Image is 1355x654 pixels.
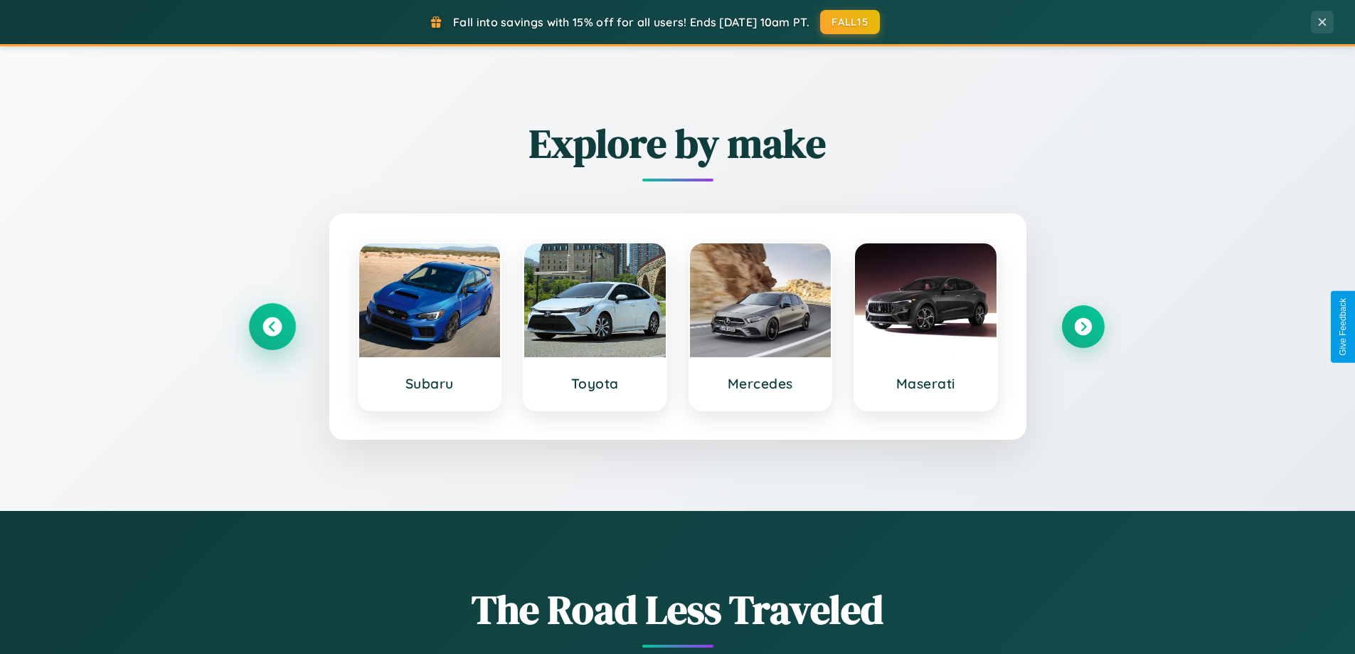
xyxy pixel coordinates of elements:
[373,375,487,392] h3: Subaru
[820,10,880,34] button: FALL15
[538,375,652,392] h3: Toyota
[251,582,1105,637] h1: The Road Less Traveled
[453,15,809,29] span: Fall into savings with 15% off for all users! Ends [DATE] 10am PT.
[251,116,1105,171] h2: Explore by make
[869,375,982,392] h3: Maserati
[1338,298,1348,356] div: Give Feedback
[704,375,817,392] h3: Mercedes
